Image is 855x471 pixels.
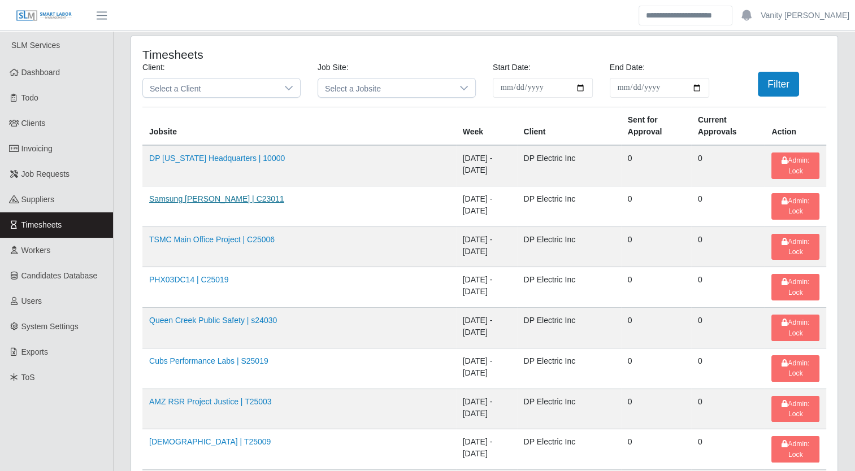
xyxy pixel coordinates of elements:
td: DP Electric Inc [517,145,621,186]
h4: Timesheets [142,47,418,62]
a: Queen Creek Public Safety | s24030 [149,316,277,325]
span: Suppliers [21,195,54,204]
button: Admin: Lock [771,396,819,422]
span: Exports [21,347,48,356]
td: 0 [621,186,691,226]
span: Dashboard [21,68,60,77]
td: DP Electric Inc [517,267,621,308]
td: [DATE] - [DATE] [456,186,517,226]
th: Jobsite [142,107,456,146]
span: Admin: Lock [782,400,809,418]
a: PHX03DC14 | C25019 [149,275,229,284]
label: End Date: [610,62,645,73]
button: Admin: Lock [771,274,819,300]
span: Admin: Lock [782,440,809,458]
td: 0 [691,186,765,226]
th: Current Approvals [691,107,765,146]
span: System Settings [21,322,79,331]
label: Job Site: [318,62,348,73]
td: 0 [691,267,765,308]
a: AMZ RSR Project Justice | T25003 [149,397,272,406]
td: 0 [621,389,691,429]
a: Cubs Performance Labs | S25019 [149,356,268,365]
td: 0 [691,429,765,470]
td: 0 [621,226,691,267]
span: ToS [21,373,35,382]
span: Workers [21,246,51,255]
input: Search [639,6,732,25]
td: 0 [621,348,691,389]
a: Samsung [PERSON_NAME] | C23011 [149,194,284,203]
span: Invoicing [21,144,53,153]
span: Job Requests [21,169,70,178]
span: Admin: Lock [782,278,809,296]
span: Todo [21,93,38,102]
td: DP Electric Inc [517,308,621,348]
td: [DATE] - [DATE] [456,226,517,267]
span: Select a Jobsite [318,78,453,97]
td: 0 [691,226,765,267]
span: Users [21,296,42,306]
td: 0 [691,389,765,429]
a: Vanity [PERSON_NAME] [761,10,849,21]
button: Admin: Lock [771,234,819,260]
th: Week [456,107,517,146]
span: Clients [21,119,46,128]
td: 0 [621,145,691,186]
td: DP Electric Inc [517,429,621,470]
th: Action [765,107,826,146]
td: 0 [621,308,691,348]
td: DP Electric Inc [517,186,621,226]
label: Client: [142,62,165,73]
th: Sent for Approval [621,107,691,146]
th: Client [517,107,621,146]
td: 0 [621,429,691,470]
button: Admin: Lock [771,436,819,463]
td: [DATE] - [DATE] [456,145,517,186]
span: Admin: Lock [782,197,809,215]
span: Admin: Lock [782,156,809,175]
button: Admin: Lock [771,355,819,382]
button: Admin: Lock [771,152,819,179]
td: DP Electric Inc [517,389,621,429]
a: TSMC Main Office Project | C25006 [149,235,275,244]
td: 0 [691,145,765,186]
button: Filter [758,72,799,97]
label: Start Date: [493,62,531,73]
span: SLM Services [11,41,60,50]
button: Admin: Lock [771,315,819,341]
button: Admin: Lock [771,193,819,220]
img: SLM Logo [16,10,72,22]
td: [DATE] - [DATE] [456,389,517,429]
td: [DATE] - [DATE] [456,348,517,389]
span: Candidates Database [21,271,98,280]
td: 0 [691,348,765,389]
td: [DATE] - [DATE] [456,308,517,348]
a: [DEMOGRAPHIC_DATA] | T25009 [149,437,271,446]
span: Admin: Lock [782,238,809,256]
span: Admin: Lock [782,319,809,337]
a: DP [US_STATE] Headquarters | 10000 [149,154,285,163]
td: 0 [621,267,691,308]
td: DP Electric Inc [517,348,621,389]
td: [DATE] - [DATE] [456,267,517,308]
td: 0 [691,308,765,348]
td: [DATE] - [DATE] [456,429,517,470]
td: DP Electric Inc [517,226,621,267]
span: Select a Client [143,78,277,97]
span: Timesheets [21,220,62,229]
span: Admin: Lock [782,359,809,377]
